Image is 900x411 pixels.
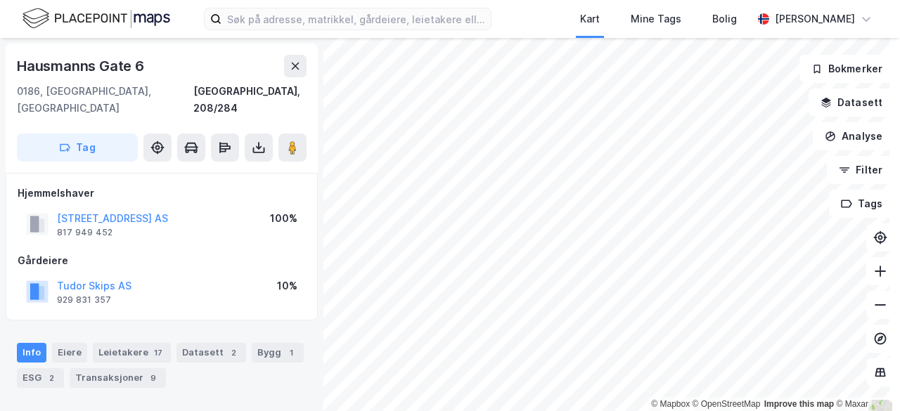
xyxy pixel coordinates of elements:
button: Tags [829,190,894,218]
div: Bygg [252,343,304,363]
div: ESG [17,368,64,388]
div: [PERSON_NAME] [775,11,855,27]
div: 2 [226,346,240,360]
a: Improve this map [764,399,834,409]
div: Transaksjoner [70,368,166,388]
div: Mine Tags [631,11,681,27]
div: 0186, [GEOGRAPHIC_DATA], [GEOGRAPHIC_DATA] [17,83,193,117]
div: Hjemmelshaver [18,185,306,202]
div: Kart [580,11,600,27]
img: logo.f888ab2527a4732fd821a326f86c7f29.svg [22,6,170,31]
div: 10% [277,278,297,294]
div: Datasett [176,343,246,363]
button: Bokmerker [799,55,894,83]
div: Bolig [712,11,737,27]
button: Datasett [809,89,894,117]
div: 1 [284,346,298,360]
div: Eiere [52,343,87,363]
div: Hausmanns Gate 6 [17,55,147,77]
div: 100% [270,210,297,227]
div: 17 [151,346,165,360]
div: 817 949 452 [57,227,112,238]
a: OpenStreetMap [693,399,761,409]
div: Kontrollprogram for chat [830,344,900,411]
div: 2 [44,371,58,385]
button: Analyse [813,122,894,150]
div: 929 831 357 [57,294,111,306]
a: Mapbox [651,399,690,409]
button: Filter [827,156,894,184]
div: [GEOGRAPHIC_DATA], 208/284 [193,83,307,117]
iframe: Chat Widget [830,344,900,411]
div: 9 [146,371,160,385]
input: Søk på adresse, matrikkel, gårdeiere, leietakere eller personer [221,8,491,30]
button: Tag [17,133,138,162]
div: Info [17,343,46,363]
div: Leietakere [93,343,171,363]
div: Gårdeiere [18,252,306,269]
